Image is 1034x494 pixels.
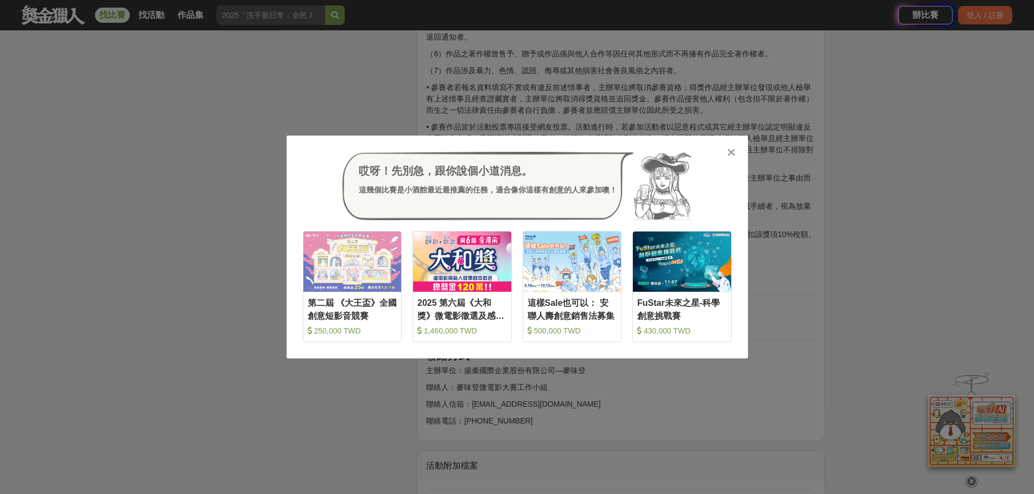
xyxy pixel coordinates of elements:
div: 哎呀！先別急，跟你說個小道消息。 [359,163,617,179]
div: 2025 第六屆《大和獎》微電影徵選及感人實事分享 [417,297,507,321]
div: 430,000 TWD [637,325,727,336]
div: 250,000 TWD [308,325,397,336]
div: 第二屆 《大王盃》全國創意短影音競賽 [308,297,397,321]
img: Cover Image [523,232,621,292]
a: Cover ImageFuStar未來之星-科學創意挑戰賽 430,000 TWD [632,231,732,342]
div: 1,460,000 TWD [417,325,507,336]
div: 500,000 TWD [528,325,617,336]
div: 這幾個比賽是小酒館最近最推薦的任務，適合像你這樣有創意的人來參加噢！ [359,184,617,196]
a: Cover Image2025 第六屆《大和獎》微電影徵選及感人實事分享 1,460,000 TWD [413,231,512,342]
div: 這樣Sale也可以： 安聯人壽創意銷售法募集 [528,297,617,321]
img: Cover Image [633,232,731,292]
div: FuStar未來之星-科學創意挑戰賽 [637,297,727,321]
img: Cover Image [303,232,402,292]
a: Cover Image這樣Sale也可以： 安聯人壽創意銷售法募集 500,000 TWD [523,231,622,342]
a: Cover Image第二屆 《大王盃》全國創意短影音競賽 250,000 TWD [303,231,402,342]
img: Avatar [633,152,692,220]
img: Cover Image [413,232,511,292]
